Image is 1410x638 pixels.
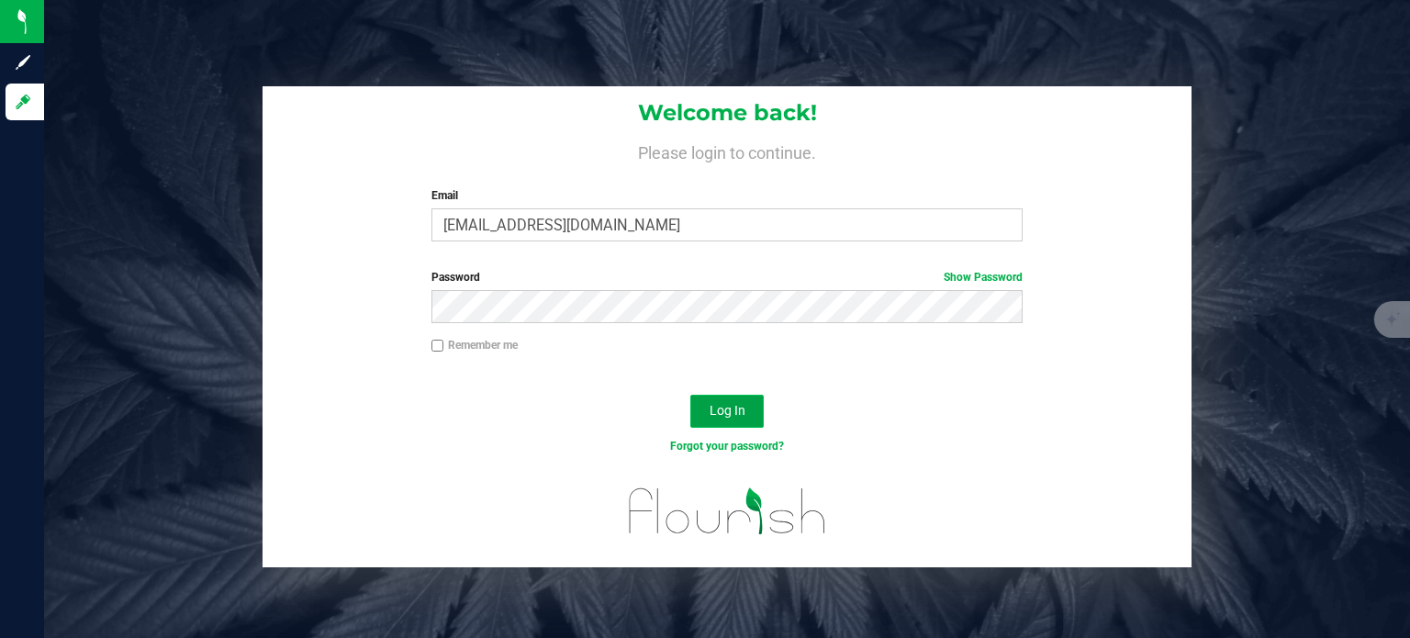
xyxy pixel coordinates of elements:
h4: Please login to continue. [263,140,1192,162]
span: Log In [710,403,745,418]
img: flourish_logo.svg [611,474,844,548]
button: Log In [690,395,764,428]
input: Remember me [431,340,444,353]
label: Email [431,187,1024,204]
label: Remember me [431,337,518,353]
inline-svg: Sign up [14,53,32,72]
a: Show Password [944,271,1023,284]
span: Password [431,271,480,284]
a: Forgot your password? [670,440,784,453]
inline-svg: Log in [14,93,32,111]
h1: Welcome back! [263,101,1192,125]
